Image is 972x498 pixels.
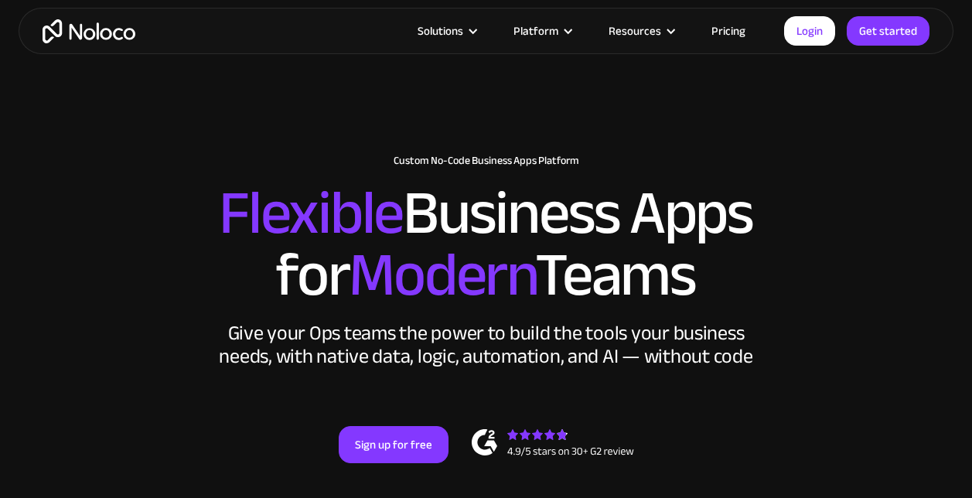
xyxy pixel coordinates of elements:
[609,21,661,41] div: Resources
[398,21,494,41] div: Solutions
[418,21,463,41] div: Solutions
[847,16,929,46] a: Get started
[219,155,403,271] span: Flexible
[43,19,135,43] a: home
[216,322,757,368] div: Give your Ops teams the power to build the tools your business needs, with native data, logic, au...
[589,21,692,41] div: Resources
[339,426,448,463] a: Sign up for free
[15,182,957,306] h2: Business Apps for Teams
[692,21,765,41] a: Pricing
[784,16,835,46] a: Login
[349,217,535,333] span: Modern
[513,21,558,41] div: Platform
[494,21,589,41] div: Platform
[15,155,957,167] h1: Custom No-Code Business Apps Platform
